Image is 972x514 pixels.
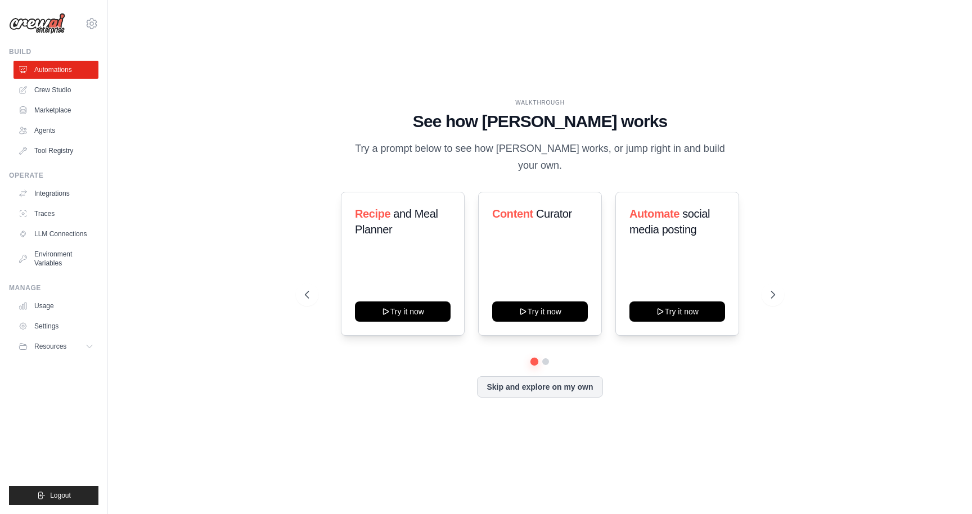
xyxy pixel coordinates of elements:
span: Logout [50,491,71,500]
span: Recipe [355,208,390,220]
a: Agents [13,121,98,139]
a: Usage [13,297,98,315]
a: Automations [13,61,98,79]
button: Try it now [492,301,588,322]
span: social media posting [629,208,710,236]
p: Try a prompt below to see how [PERSON_NAME] works, or jump right in and build your own. [351,141,729,174]
div: Manage [9,283,98,292]
div: WALKTHROUGH [305,98,775,107]
a: Traces [13,205,98,223]
div: Build [9,47,98,56]
span: and Meal Planner [355,208,438,236]
span: Resources [34,342,66,351]
a: Settings [13,317,98,335]
div: Operate [9,171,98,180]
h1: See how [PERSON_NAME] works [305,111,775,132]
span: Content [492,208,533,220]
button: Try it now [355,301,451,322]
a: LLM Connections [13,225,98,243]
a: Marketplace [13,101,98,119]
a: Integrations [13,184,98,202]
button: Try it now [629,301,725,322]
button: Resources [13,337,98,355]
button: Logout [9,486,98,505]
button: Skip and explore on my own [477,376,602,398]
a: Tool Registry [13,142,98,160]
span: Curator [536,208,572,220]
img: Logo [9,13,65,34]
a: Environment Variables [13,245,98,272]
span: Automate [629,208,679,220]
a: Crew Studio [13,81,98,99]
